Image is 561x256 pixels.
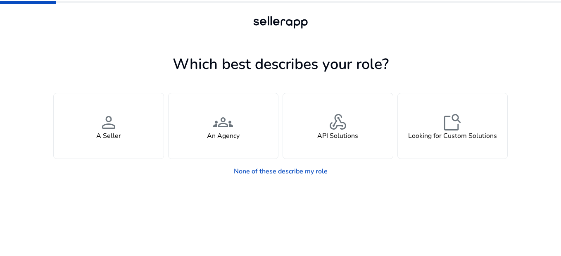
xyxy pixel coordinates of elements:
[207,132,240,140] h4: An Agency
[317,132,358,140] h4: API Solutions
[53,55,508,73] h1: Which best describes your role?
[213,112,233,132] span: groups
[408,132,497,140] h4: Looking for Custom Solutions
[283,93,393,159] button: webhookAPI Solutions
[96,132,121,140] h4: A Seller
[328,112,348,132] span: webhook
[168,93,279,159] button: groupsAn Agency
[99,112,119,132] span: person
[397,93,508,159] button: feature_searchLooking for Custom Solutions
[227,163,334,180] a: None of these describe my role
[442,112,462,132] span: feature_search
[53,93,164,159] button: personA Seller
